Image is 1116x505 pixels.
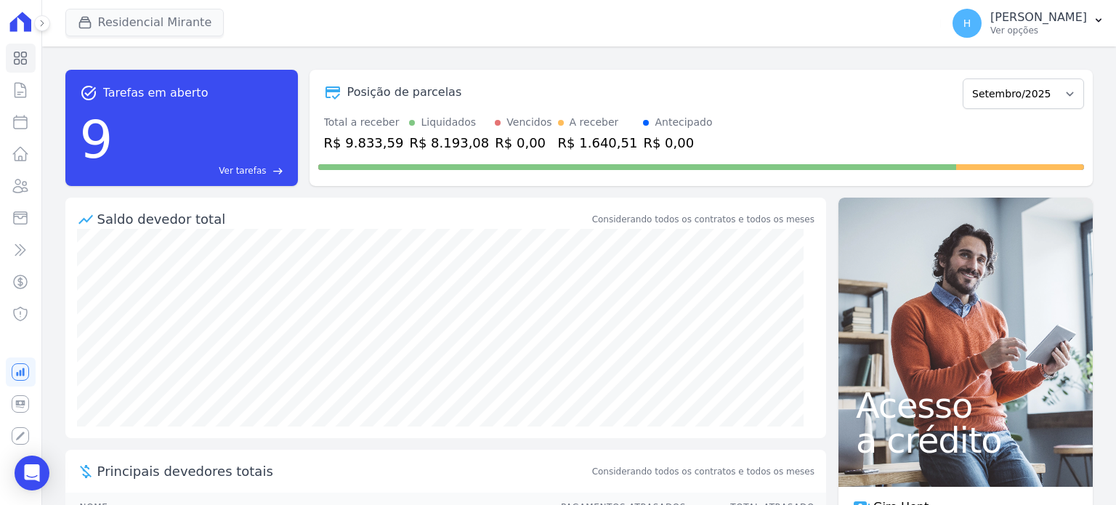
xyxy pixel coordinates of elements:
span: a crédito [856,423,1075,458]
span: Principais devedores totais [97,461,589,481]
span: task_alt [80,84,97,102]
div: R$ 9.833,59 [324,133,404,153]
div: Liquidados [421,115,476,130]
div: Antecipado [655,115,712,130]
div: Posição de parcelas [347,84,462,101]
div: R$ 1.640,51 [558,133,638,153]
div: 9 [80,102,113,177]
div: A receber [570,115,619,130]
div: R$ 0,00 [643,133,712,153]
span: Tarefas em aberto [103,84,209,102]
p: [PERSON_NAME] [990,10,1087,25]
button: H [PERSON_NAME] Ver opções [941,3,1116,44]
div: Saldo devedor total [97,209,589,229]
button: Residencial Mirante [65,9,225,36]
span: Ver tarefas [219,164,266,177]
div: Open Intercom Messenger [15,456,49,490]
span: Acesso [856,388,1075,423]
span: east [272,166,283,177]
span: Considerando todos os contratos e todos os meses [592,465,814,478]
div: Vencidos [506,115,551,130]
span: H [963,18,971,28]
div: Total a receber [324,115,404,130]
div: R$ 0,00 [495,133,551,153]
a: Ver tarefas east [118,164,283,177]
p: Ver opções [990,25,1087,36]
div: R$ 8.193,08 [409,133,489,153]
div: Considerando todos os contratos e todos os meses [592,213,814,226]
